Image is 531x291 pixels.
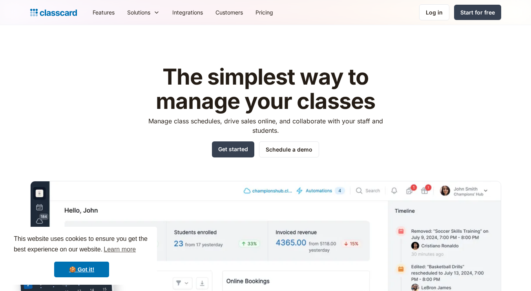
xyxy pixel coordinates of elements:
a: Log in [419,4,449,20]
p: Manage class schedules, drive sales online, and collaborate with your staff and students. [141,116,390,135]
a: Pricing [249,4,279,21]
div: Solutions [127,8,150,16]
a: Features [86,4,121,21]
h1: The simplest way to manage your classes [141,65,390,113]
a: home [30,7,77,18]
a: Get started [212,141,254,157]
a: dismiss cookie message [54,262,109,277]
a: learn more about cookies [102,244,137,255]
span: This website uses cookies to ensure you get the best experience on our website. [14,234,150,255]
div: Solutions [121,4,166,21]
a: Integrations [166,4,209,21]
div: Start for free [460,8,495,16]
div: cookieconsent [6,227,157,285]
a: Customers [209,4,249,21]
div: Log in [426,8,443,16]
a: Start for free [454,5,501,20]
a: Schedule a demo [259,141,319,157]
